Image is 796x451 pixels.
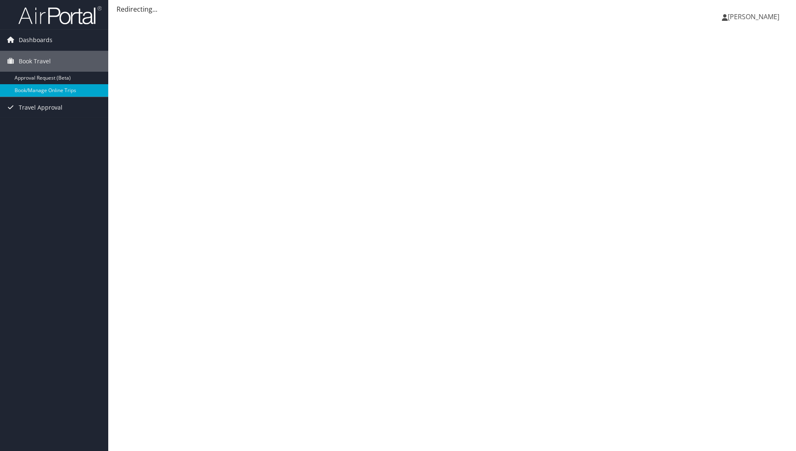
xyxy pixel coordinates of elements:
[722,4,788,29] a: [PERSON_NAME]
[18,5,102,25] img: airportal-logo.png
[19,51,51,72] span: Book Travel
[19,97,62,118] span: Travel Approval
[728,12,779,21] span: [PERSON_NAME]
[117,4,788,14] div: Redirecting...
[19,30,52,50] span: Dashboards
